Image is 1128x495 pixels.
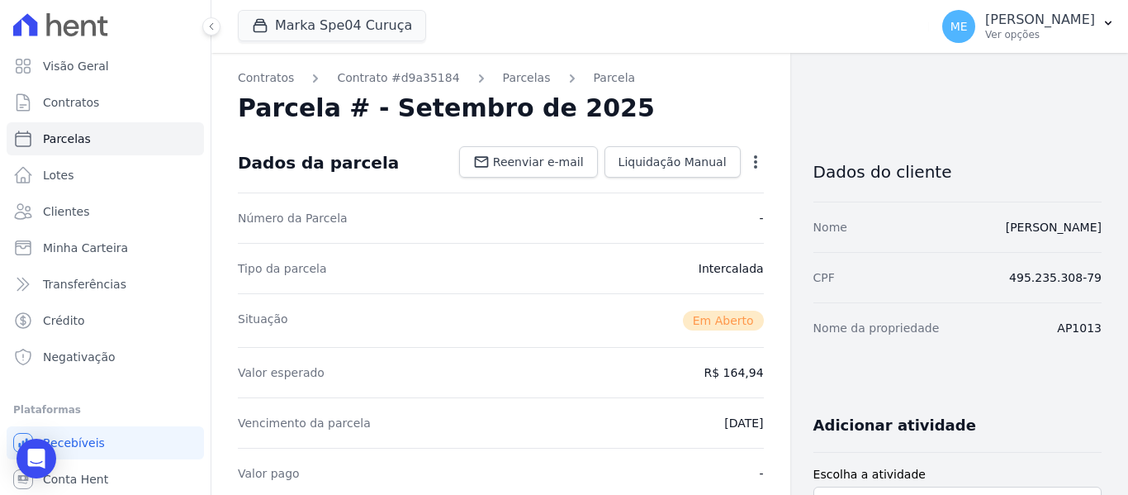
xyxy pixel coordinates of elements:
h3: Dados do cliente [813,162,1102,182]
a: Clientes [7,195,204,228]
a: Parcelas [503,69,551,87]
a: Recebíveis [7,426,204,459]
a: Negativação [7,340,204,374]
span: Conta Hent [43,471,108,488]
button: ME [PERSON_NAME] Ver opções [929,3,1128,50]
h3: Adicionar atividade [813,416,976,436]
div: Plataformas [13,400,197,420]
dd: - [760,465,764,482]
a: Contratos [238,69,294,87]
span: Reenviar e-mail [493,154,584,170]
h2: Parcela # - Setembro de 2025 [238,93,655,123]
label: Escolha a atividade [813,466,1102,483]
a: Lotes [7,159,204,192]
p: Ver opções [985,28,1095,41]
span: Visão Geral [43,58,109,74]
dt: CPF [813,269,835,286]
dd: AP1013 [1057,320,1102,336]
p: [PERSON_NAME] [985,12,1095,28]
dt: Valor pago [238,465,300,482]
span: Parcelas [43,131,91,147]
div: Open Intercom Messenger [17,439,56,478]
a: Minha Carteira [7,231,204,264]
a: Contrato #d9a35184 [337,69,459,87]
a: Parcelas [7,122,204,155]
dd: - [760,210,764,226]
a: Parcela [594,69,636,87]
span: Em Aberto [683,311,764,331]
span: Contratos [43,94,99,111]
dt: Tipo da parcela [238,260,327,277]
dt: Nome [813,219,847,236]
a: Reenviar e-mail [459,146,598,178]
dd: 495.235.308-79 [1009,269,1102,286]
span: ME [950,21,968,32]
a: [PERSON_NAME] [1006,221,1102,234]
dd: R$ 164,94 [704,364,764,381]
dt: Número da Parcela [238,210,348,226]
div: Dados da parcela [238,153,399,173]
span: Clientes [43,203,89,220]
a: Visão Geral [7,50,204,83]
a: Crédito [7,304,204,337]
span: Minha Carteira [43,240,128,256]
dd: [DATE] [724,415,763,431]
span: Transferências [43,276,126,293]
dd: Intercalada [699,260,764,277]
span: Recebíveis [43,435,105,451]
span: Negativação [43,349,116,365]
dt: Situação [238,311,288,331]
span: Liquidação Manual [619,154,727,170]
a: Transferências [7,268,204,301]
dt: Vencimento da parcela [238,415,371,431]
span: Crédito [43,312,85,329]
nav: Breadcrumb [238,69,764,87]
button: Marka Spe04 Curuça [238,10,426,41]
span: Lotes [43,167,74,183]
dt: Nome da propriedade [813,320,940,336]
a: Contratos [7,86,204,119]
a: Liquidação Manual [604,146,741,178]
dt: Valor esperado [238,364,325,381]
